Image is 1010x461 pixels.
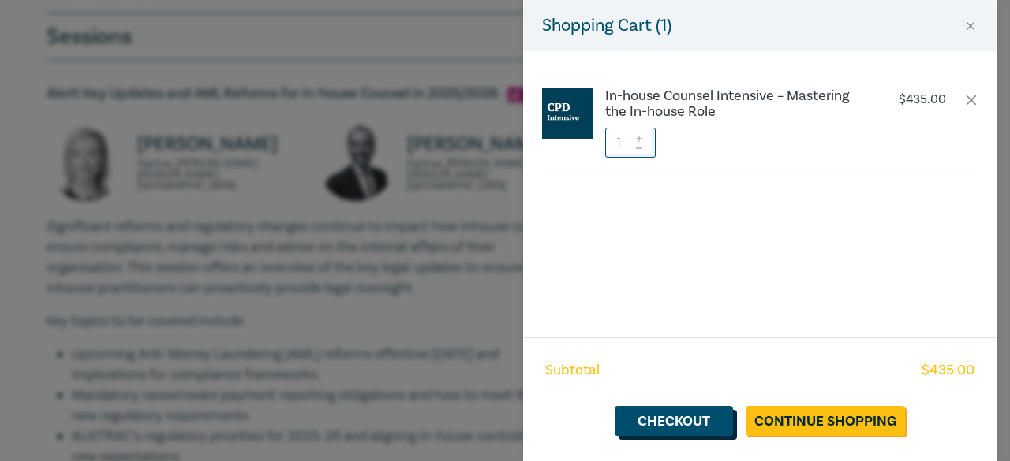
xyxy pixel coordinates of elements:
a: Continue Shopping [746,406,905,436]
a: In-house Counsel Intensive – Mastering the In-house Role [605,88,867,120]
a: Checkout [615,406,733,436]
h5: Shopping Cart ( 1 ) [542,13,671,39]
p: $ 435.00 [899,92,946,107]
span: $ 435.00 [922,360,974,381]
img: CPD%20Intensive.jpg [542,88,593,139]
span: Subtotal [545,360,600,381]
button: Close [963,19,978,33]
input: 1 [605,128,656,158]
